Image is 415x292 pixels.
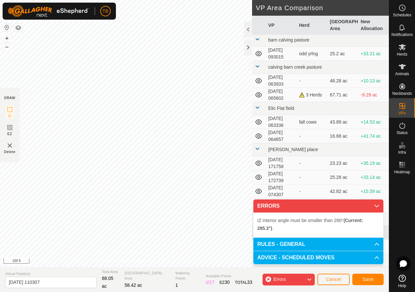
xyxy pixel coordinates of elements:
[206,273,252,279] span: Available Points
[389,272,415,290] a: Help
[327,170,358,184] td: 25.28 ac
[266,88,296,102] td: [DATE] 065602
[327,47,358,61] td: 25.2 ac
[358,47,389,61] td: +33.21 ac
[299,92,325,98] div: 3 Herds
[266,156,296,170] td: [DATE] 171758
[253,238,383,251] p-accordion-header: RULES - GENERAL
[5,271,97,277] span: Virtual Paddock
[299,188,325,195] div: -
[358,129,389,143] td: +41.74 ac
[358,16,389,35] th: New Allocation
[299,160,325,167] div: -
[4,95,15,100] div: DRAW
[398,150,406,154] span: Infra
[8,131,12,136] span: EZ
[253,199,383,213] p-accordion-header: ERRORS
[327,129,358,143] td: 16.68 ac
[299,133,325,140] div: -
[225,280,230,285] span: 30
[299,77,325,84] div: -
[175,283,178,288] span: 1
[392,92,412,95] span: Neckbands
[8,113,12,118] span: IZ
[268,147,318,152] span: [PERSON_NAME] place
[358,198,389,213] td: +36.13 ac
[266,74,296,88] td: [DATE] 063933
[391,33,413,37] span: Notifications
[327,156,358,170] td: 23.23 ac
[253,251,383,264] p-accordion-header: ADVICE - SCHEDULED MOVES
[327,74,358,88] td: 48.28 ac
[268,106,294,111] span: Elic Flat field
[266,198,296,213] td: [DATE] 103643
[257,203,279,209] span: ERRORS
[219,279,230,286] div: EZ
[6,142,14,149] img: VP
[394,170,410,174] span: Heatmap
[257,242,305,247] span: RULES - GENERAL
[266,16,296,35] th: VP
[103,8,108,15] span: TB
[125,270,170,281] span: [GEOGRAPHIC_DATA] Area
[102,269,120,275] span: Total Area
[396,131,407,135] span: Status
[395,72,409,76] span: Animals
[299,119,325,126] div: fall cows
[299,50,325,57] div: odd yrlng
[206,279,214,286] div: IZ
[209,280,215,285] span: 17
[132,259,152,265] a: Contact Us
[352,274,384,285] button: Save
[397,52,407,56] span: Herds
[358,170,389,184] td: +33.14 ac
[358,88,389,102] td: -9.29 ac
[327,198,358,213] td: 22.29 ac
[266,115,296,129] td: [DATE] 063336
[358,267,389,281] td: -56.46 ac
[266,184,296,198] td: [DATE] 074307
[4,149,16,154] span: Delete
[257,218,363,231] span: IZ interior angle must be smaller than 280° .
[358,115,389,129] td: +14.53 ac
[266,47,296,61] td: [DATE] 093015
[358,74,389,88] td: +10.13 ac
[100,259,125,265] a: Privacy Policy
[266,129,296,143] td: [DATE] 064657
[358,156,389,170] td: +35.19 ac
[327,115,358,129] td: 43.89 ac
[253,213,383,237] p-accordion-content: ERRORS
[358,184,389,198] td: +15.59 ac
[327,16,358,35] th: [GEOGRAPHIC_DATA] Area
[327,88,358,102] td: 67.71 ac
[273,277,286,282] span: Errors
[326,277,341,282] span: Cancel
[266,170,296,184] td: [DATE] 172739
[268,64,322,70] span: calving barn creek pasture
[257,255,334,260] span: ADVICE - SCHEDULED MOVES
[125,283,142,288] span: 58.42 ac
[398,111,406,115] span: VPs
[247,280,252,285] span: 33
[393,13,411,17] span: Schedules
[296,16,327,35] th: Herd
[362,277,374,282] span: Save
[317,274,350,285] button: Cancel
[266,267,296,281] td: [DATE] 195235
[102,276,113,289] span: 68.05 ac
[398,284,406,288] span: Help
[3,43,11,51] button: –
[327,267,358,281] td: 114.88 ac
[256,4,389,12] h2: VP Area Comparison
[14,24,22,32] button: Map Layers
[175,270,200,281] span: Watering Points
[3,34,11,42] button: +
[268,37,310,43] span: barn calving pasture
[3,24,11,31] button: Reset Map
[8,5,89,17] img: Gallagher Logo
[327,184,358,198] td: 42.82 ac
[235,279,252,286] div: TOTAL
[299,174,325,181] div: -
